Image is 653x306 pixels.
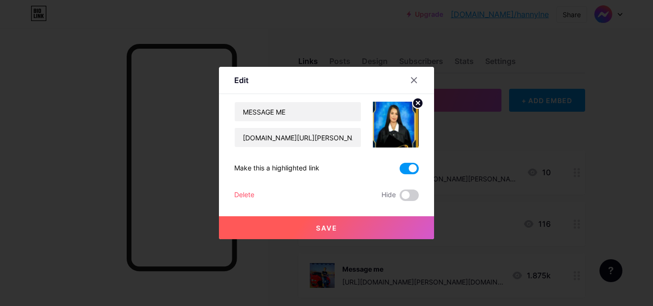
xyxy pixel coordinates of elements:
[316,224,337,232] span: Save
[235,128,361,147] input: URL
[234,74,249,86] div: Edit
[373,102,419,148] img: link_thumbnail
[234,190,254,201] div: Delete
[381,190,396,201] span: Hide
[219,216,434,239] button: Save
[234,163,319,174] div: Make this a highlighted link
[235,102,361,121] input: Title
